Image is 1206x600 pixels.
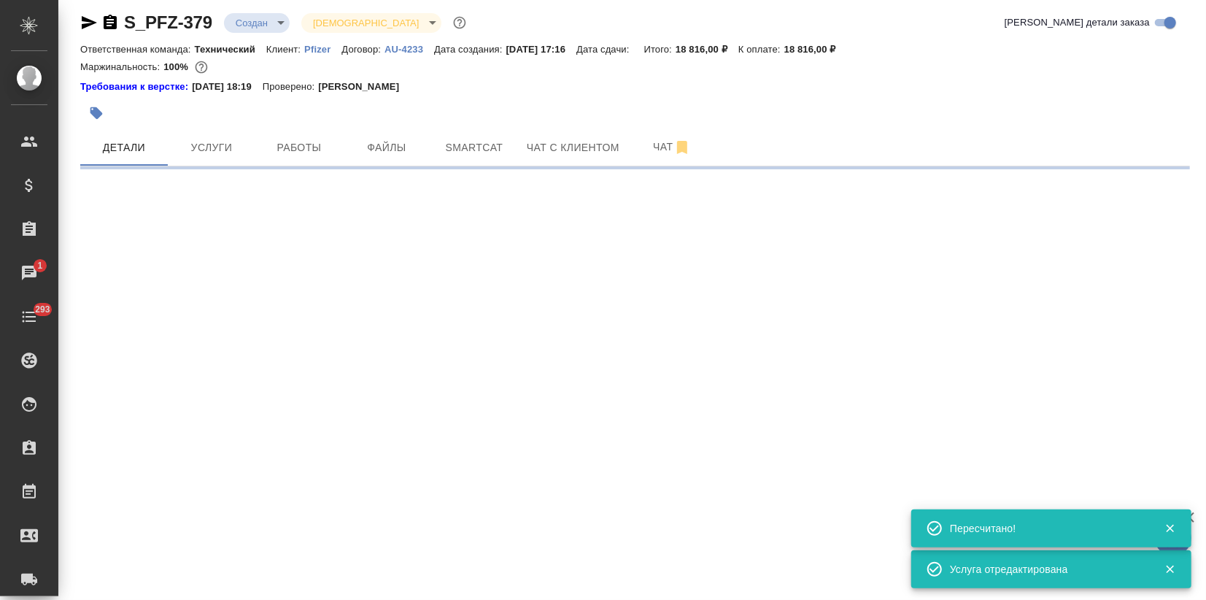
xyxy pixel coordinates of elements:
[309,17,423,29] button: [DEMOGRAPHIC_DATA]
[26,302,59,317] span: 293
[301,13,441,33] div: Создан
[676,44,738,55] p: 18 816,00 ₽
[950,521,1143,536] div: Пересчитано!
[89,139,159,157] span: Детали
[784,44,847,55] p: 18 816,00 ₽
[304,44,341,55] p: Pfizer
[231,17,272,29] button: Создан
[80,61,163,72] p: Маржинальность:
[80,14,98,31] button: Скопировать ссылку для ЯМессенджера
[576,44,633,55] p: Дата сдачи:
[224,13,290,33] div: Создан
[192,80,263,94] p: [DATE] 18:19
[195,44,266,55] p: Технический
[124,12,212,32] a: S_PFZ-379
[950,562,1143,577] div: Услуга отредактирована
[80,80,192,94] a: Требования к верстке:
[506,44,577,55] p: [DATE] 17:16
[80,80,192,94] div: Нажми, чтобы открыть папку с инструкцией
[318,80,410,94] p: [PERSON_NAME]
[264,139,334,157] span: Работы
[527,139,619,157] span: Чат с клиентом
[450,13,469,32] button: Доп статусы указывают на важность/срочность заказа
[304,42,341,55] a: Pfizer
[28,258,51,273] span: 1
[4,255,55,291] a: 1
[266,44,304,55] p: Клиент:
[4,299,55,335] a: 293
[644,44,676,55] p: Итого:
[1005,15,1150,30] span: [PERSON_NAME] детали заказа
[637,138,707,156] span: Чат
[1155,563,1185,576] button: Закрыть
[263,80,319,94] p: Проверено:
[384,42,434,55] a: AU-4233
[177,139,247,157] span: Услуги
[738,44,784,55] p: К оплате:
[384,44,434,55] p: AU-4233
[101,14,119,31] button: Скопировать ссылку
[434,44,506,55] p: Дата создания:
[1155,522,1185,535] button: Закрыть
[341,44,384,55] p: Договор:
[163,61,192,72] p: 100%
[352,139,422,157] span: Файлы
[439,139,509,157] span: Smartcat
[80,44,195,55] p: Ответственная команда:
[80,97,112,129] button: Добавить тэг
